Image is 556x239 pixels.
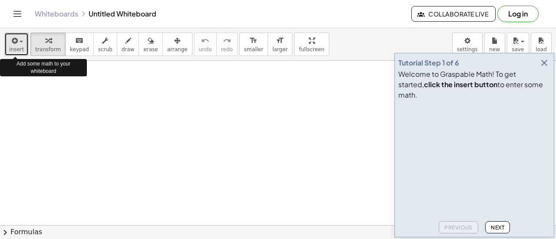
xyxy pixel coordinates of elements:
[268,33,292,56] button: format_sizelarger
[244,46,263,52] span: smaller
[143,46,158,52] span: erase
[10,7,24,21] button: Toggle navigation
[272,46,288,52] span: larger
[30,33,66,56] button: transform
[65,33,94,56] button: keyboardkeypad
[294,33,329,56] button: fullscreen
[122,46,135,52] span: draw
[93,33,117,56] button: scrub
[162,33,192,56] button: arrange
[35,10,78,18] a: Whiteboards
[201,36,209,46] i: undo
[424,80,497,89] b: click the insert button
[419,10,488,18] span: Collaborate Live
[9,46,24,52] span: insert
[452,33,483,56] button: settings
[216,33,238,56] button: redoredo
[199,46,212,52] span: undo
[512,46,524,52] span: save
[497,6,539,22] button: Log in
[299,46,324,52] span: fullscreen
[98,46,113,52] span: scrub
[167,46,188,52] span: arrange
[398,69,550,100] div: Welcome to Graspable Math! To get started, to enter some math.
[507,33,529,56] button: save
[411,6,496,22] button: Collaborate Live
[457,46,478,52] span: settings
[489,46,500,52] span: new
[223,36,231,46] i: redo
[491,224,504,231] span: Next
[536,46,547,52] span: load
[276,36,284,46] i: format_size
[531,33,552,56] button: load
[75,36,83,46] i: keyboard
[485,221,510,233] button: Next
[221,46,233,52] span: redo
[4,33,29,56] button: insert
[35,46,61,52] span: transform
[239,33,268,56] button: format_sizesmaller
[117,33,139,56] button: draw
[70,46,89,52] span: keypad
[398,58,459,68] div: Tutorial Step 1 of 6
[194,33,217,56] button: undoundo
[249,36,258,46] i: format_size
[139,33,162,56] button: erase
[484,33,505,56] button: new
